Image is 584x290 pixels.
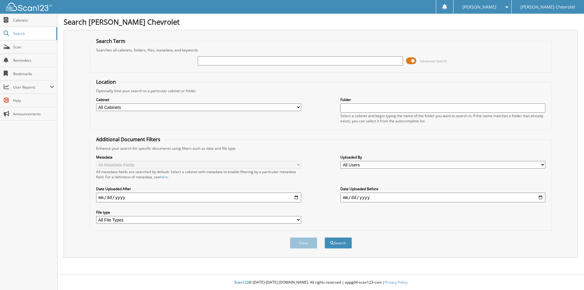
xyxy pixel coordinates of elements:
[96,169,301,180] div: All metadata fields are searched by default. Select a cabinet with metadata to enable filtering b...
[13,18,54,23] span: Cabinets
[96,210,301,215] label: File type
[64,17,578,27] h1: Search [PERSON_NAME] Chevrolet
[340,155,545,160] label: Uploaded By
[93,38,128,44] legend: Search Term
[462,5,496,9] span: [PERSON_NAME]
[96,97,301,102] label: Cabinet
[290,237,317,249] button: Clear
[520,5,575,9] span: [PERSON_NAME] Chevrolet
[96,155,301,160] label: Metadata
[340,186,545,191] label: Date Uploaded Before
[57,275,584,290] div: © [DATE]-[DATE] [DOMAIN_NAME]. All rights reserved | appg04-scan123-com |
[160,174,168,180] a: here
[96,193,301,202] input: start
[93,88,549,93] div: Optionally limit your search to a particular cabinet or folder
[13,71,54,76] span: Bookmarks
[13,44,54,50] span: Scan
[340,97,545,102] label: Folder
[340,113,545,124] div: Select a cabinet and begin typing the name of the folder you want to search in. If the name match...
[13,85,50,90] span: User Reports
[13,98,54,103] span: Help
[6,3,52,11] img: scan123-logo-white.svg
[93,136,163,143] legend: Additional Document Filters
[13,58,54,63] span: Reminders
[93,146,549,151] div: Enhance your search for specific documents using filters such as date and file type.
[234,280,249,285] span: Scan123
[13,31,53,36] span: Search
[554,261,584,290] iframe: Chat Widget
[340,193,545,202] input: end
[325,237,352,249] button: Search
[385,280,408,285] a: Privacy Policy
[96,186,301,191] label: Date Uploaded After
[13,111,54,117] span: Announcements
[93,79,119,85] legend: Location
[93,47,549,53] div: Searches all cabinets, folders, files, metadata, and keywords
[420,59,447,63] span: Advanced Search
